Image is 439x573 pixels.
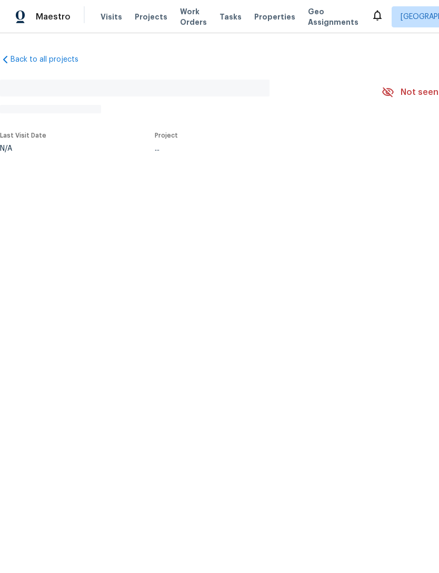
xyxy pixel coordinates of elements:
[219,13,242,21] span: Tasks
[155,145,357,152] div: ...
[36,12,71,22] span: Maestro
[155,132,178,139] span: Project
[180,6,207,27] span: Work Orders
[254,12,295,22] span: Properties
[135,12,167,22] span: Projects
[308,6,358,27] span: Geo Assignments
[101,12,122,22] span: Visits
